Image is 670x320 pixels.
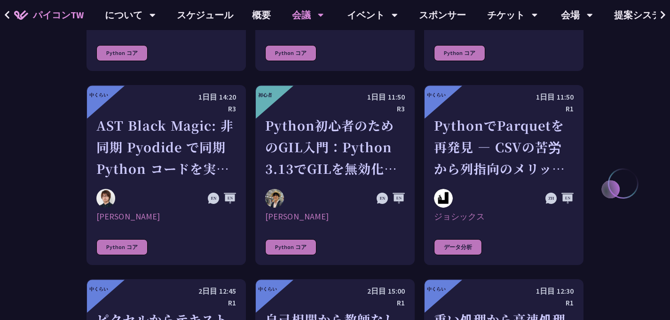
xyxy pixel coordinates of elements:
[444,243,472,250] font: データ分析
[424,85,583,265] a: 中くらい 1日目 11:50 R1 PythonでParquetを再発見 ― CSVの苦労から列指向のメリットへ ジョシックス ジョシックス データ分析
[177,9,233,21] font: スケジュール
[419,9,466,21] font: スポンサー
[265,116,397,221] font: Python初心者のためのGIL入門：Python 3.13でGILを無効化し、並行処理を活用する
[536,286,574,296] font: 1日目 12:30
[89,91,108,98] font: 中くらい
[367,92,405,101] font: 1日目 11:50
[106,243,138,250] font: Python コア
[444,49,475,56] font: Python コア
[5,3,93,27] a: パイコンTW
[397,104,405,113] font: R3
[198,92,236,101] font: 1日目 14:20
[96,189,115,208] img: 立花裕一郎
[255,85,415,265] a: 初心者 1日目 11:50 R3 Python初心者のためのGIL入門：Python 3.13でGILを無効化し、並行処理を活用する 斉藤優 [PERSON_NAME] Python コア
[228,298,236,307] font: R1
[33,9,84,21] font: パイコンTW
[96,211,160,222] font: [PERSON_NAME]
[198,286,236,296] font: 2日目 12:45
[14,10,28,20] img: PyCon TW 2025のホームアイコン
[487,9,525,21] font: チケット
[292,9,311,21] font: 会議
[252,9,271,21] font: 概要
[434,116,565,199] font: PythonでParquetを再発見 ― CSVの苦労から列指向のメリットへ
[106,49,138,56] font: Python コア
[427,285,446,292] font: 中くらい
[427,91,446,98] font: 中くらい
[96,116,234,199] font: AST Black Magic: 非同期 Pyodide で同期 Python コードを実行する
[397,298,405,307] font: R1
[536,92,574,101] font: 1日目 11:50
[89,285,108,292] font: 中くらい
[566,104,574,113] font: R1
[228,104,236,113] font: R3
[258,91,272,98] font: 初心者
[347,9,385,21] font: イベント
[367,286,405,296] font: 2日目 15:00
[258,285,277,292] font: 中くらい
[434,189,453,208] img: ジョシックス
[275,49,307,56] font: Python コア
[265,211,329,222] font: [PERSON_NAME]
[275,243,307,250] font: Python コア
[87,85,246,265] a: 中くらい 1日目 14:20 R3 AST Black Magic: 非同期 Pyodide で同期 Python コードを実行する 立花裕一郎 [PERSON_NAME] Python コア
[105,9,142,21] font: について
[561,9,580,21] font: 会場
[265,189,284,208] img: 斉藤優
[434,211,485,222] font: ジョシックス
[566,298,574,307] font: R1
